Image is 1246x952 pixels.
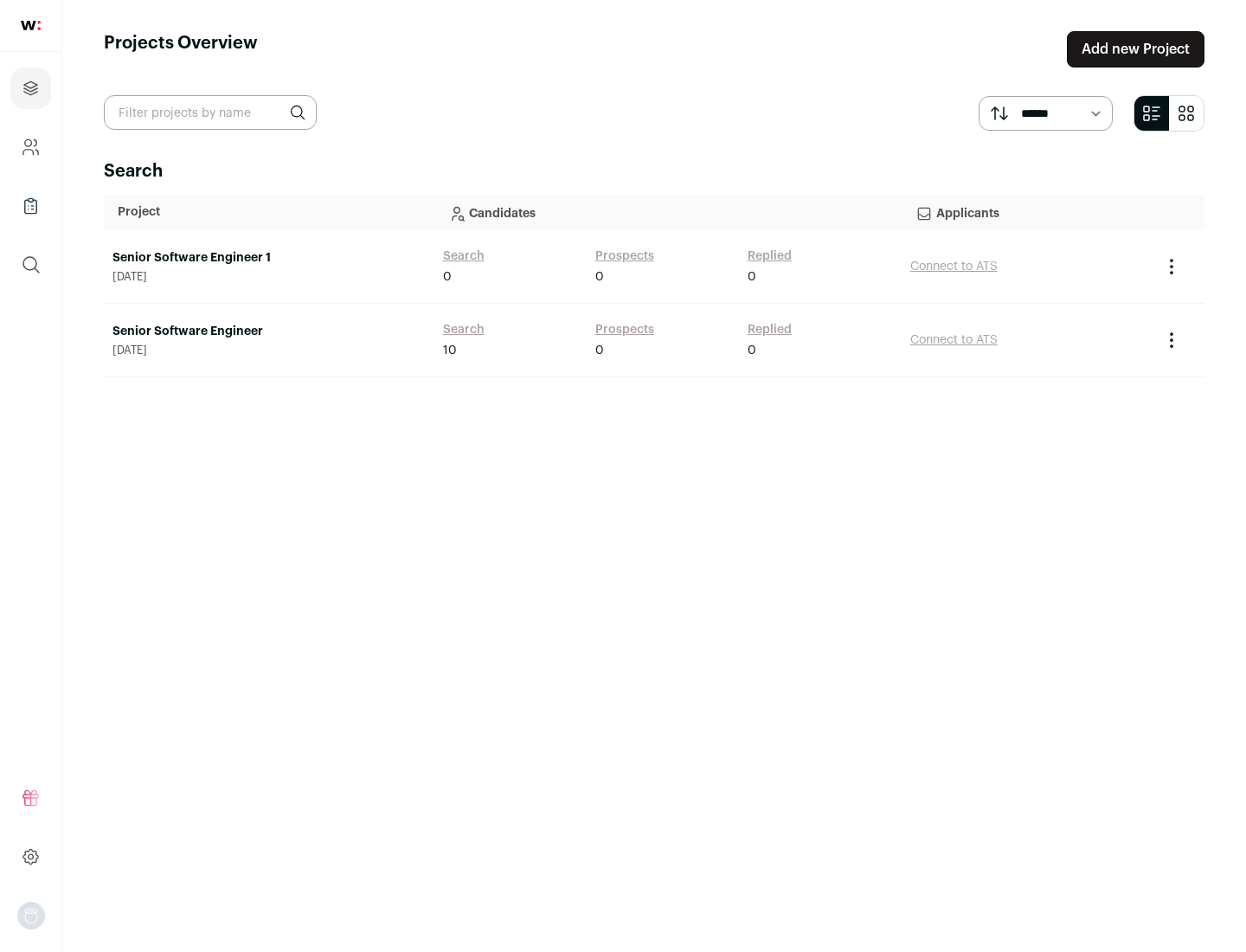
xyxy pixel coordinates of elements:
[910,261,998,273] a: Connect to ATS
[112,323,426,340] a: Senior Software Engineer
[21,21,41,30] img: wellfound-shorthand-0d5821cbd27db2630d0214b213865d53afaa358527fdda9d0ea32b1df1b89c2c.svg
[104,159,1204,183] h2: Search
[17,902,45,929] img: nopic.png
[112,270,426,284] span: [DATE]
[443,342,457,359] span: 10
[10,126,51,168] a: Company and ATS Settings
[104,31,258,68] h1: Projects Overview
[118,203,421,221] p: Project
[443,268,452,286] span: 0
[10,68,51,109] a: Projects
[595,342,604,359] span: 0
[104,95,317,130] input: Filter projects by name
[748,248,792,265] a: Replied
[112,249,426,267] a: Senior Software Engineer 1
[10,185,51,227] a: Company Lists
[748,321,792,338] a: Replied
[595,268,604,286] span: 0
[595,321,654,338] a: Prospects
[915,195,1139,229] p: Applicants
[443,321,485,338] a: Search
[748,268,756,286] span: 0
[1161,330,1182,351] button: Project Actions
[443,248,485,265] a: Search
[448,195,888,229] p: Candidates
[1161,256,1182,277] button: Project Actions
[17,902,45,929] button: Open dropdown
[748,342,756,359] span: 0
[112,344,426,357] span: [DATE]
[595,248,654,265] a: Prospects
[1067,31,1204,68] a: Add new Project
[910,334,998,346] a: Connect to ATS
